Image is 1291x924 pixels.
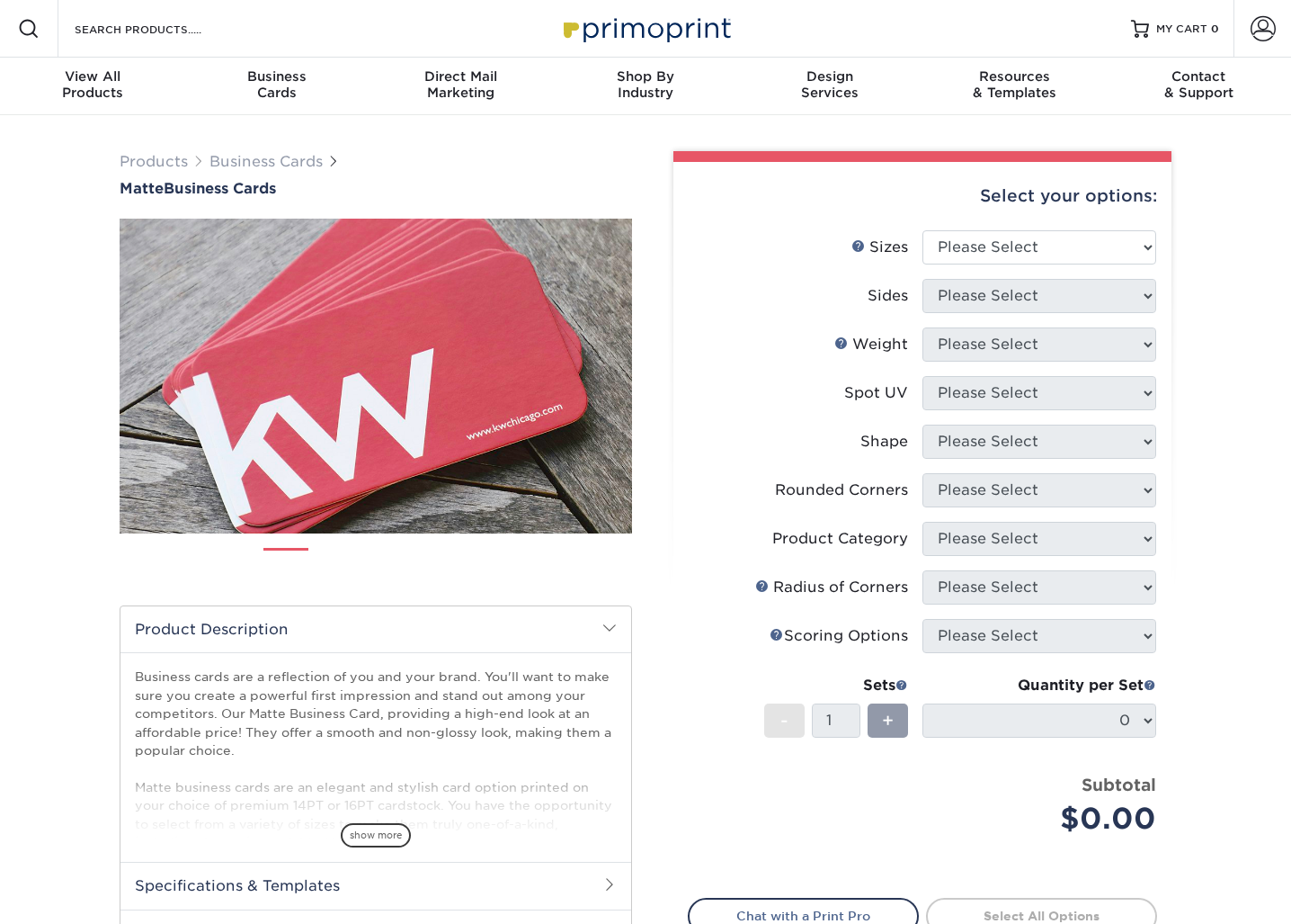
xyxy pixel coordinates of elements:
[553,58,737,115] a: Shop ByIndustry
[688,162,1157,230] div: Select your options:
[860,431,908,453] div: Shape
[922,68,1107,85] span: Resources
[1156,22,1207,37] span: MY CART
[341,823,411,848] span: show more
[851,237,908,258] div: Sizes
[1211,22,1219,35] span: 0
[384,541,429,586] img: Business Cards 03
[780,707,788,734] span: -
[738,68,922,85] span: Design
[135,668,617,924] p: Business cards are a reflection of you and your brand. You'll want to make sure you create a powe...
[770,625,908,647] div: Scoring Options
[738,58,922,115] a: DesignServices
[263,542,308,587] img: Business Cards 01
[184,58,369,115] a: BusinessCards
[184,68,369,101] div: Cards
[184,68,369,85] span: Business
[120,180,164,197] span: Matte
[120,153,188,170] a: Products
[844,382,908,404] div: Spot UV
[882,707,894,734] span: +
[444,541,489,586] img: Business Cards 04
[868,285,908,307] div: Sides
[764,675,908,696] div: Sets
[1082,775,1156,794] strong: Subtotal
[755,577,908,598] div: Radius of Corners
[553,68,737,85] span: Shop By
[922,68,1107,101] div: & Templates
[120,180,632,197] h1: Business Cards
[324,541,369,586] img: Business Cards 02
[922,675,1156,696] div: Quantity per Set
[120,120,632,632] img: Matte 01
[369,68,553,101] div: Marketing
[556,9,735,48] img: Primoprint
[369,58,553,115] a: Direct MailMarketing
[73,18,248,40] input: SEARCH PRODUCTS.....
[120,862,631,909] h2: Specifications & Templates
[1107,58,1291,115] a: Contact& Support
[738,68,922,101] div: Services
[936,797,1156,840] div: $0.00
[369,68,553,85] span: Direct Mail
[1107,68,1291,85] span: Contact
[120,180,632,197] a: MatteBusiness Cards
[775,480,908,501] div: Rounded Corners
[209,153,323,170] a: Business Cards
[120,606,631,652] h2: Product Description
[772,528,908,550] div: Product Category
[1107,68,1291,101] div: & Support
[922,58,1107,115] a: Resources& Templates
[834,334,908,355] div: Weight
[553,68,737,101] div: Industry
